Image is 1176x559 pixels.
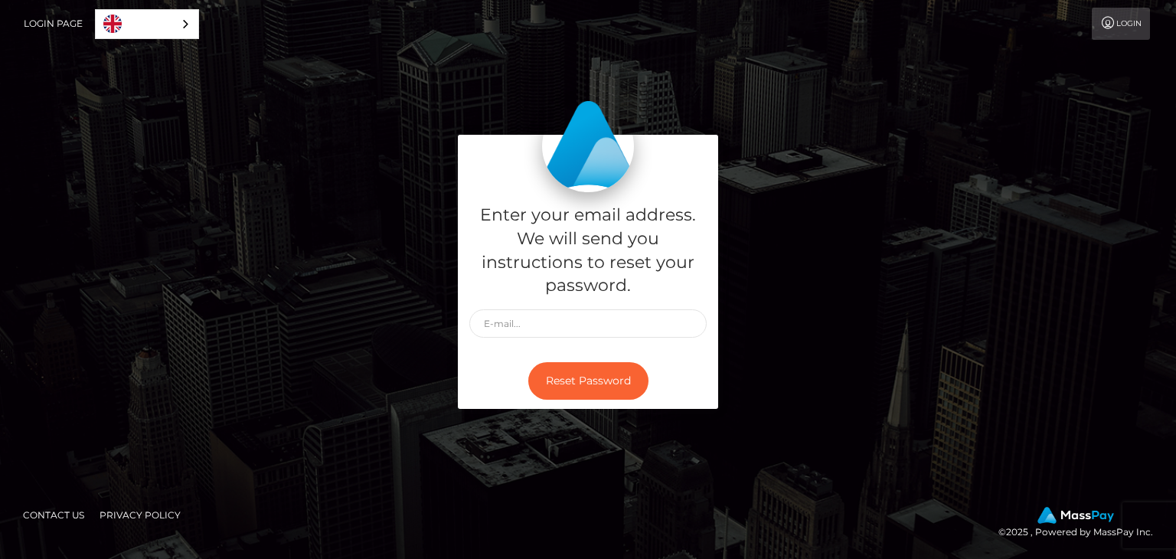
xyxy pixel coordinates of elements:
[17,503,90,527] a: Contact Us
[24,8,83,40] a: Login Page
[95,9,199,39] div: Language
[528,362,648,400] button: Reset Password
[95,9,199,39] aside: Language selected: English
[1037,507,1114,524] img: MassPay
[1092,8,1150,40] a: Login
[96,10,198,38] a: English
[93,503,187,527] a: Privacy Policy
[542,100,634,192] img: MassPay Login
[998,507,1165,541] div: © 2025 , Powered by MassPay Inc.
[469,309,707,338] input: E-mail...
[469,204,707,298] h5: Enter your email address. We will send you instructions to reset your password.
